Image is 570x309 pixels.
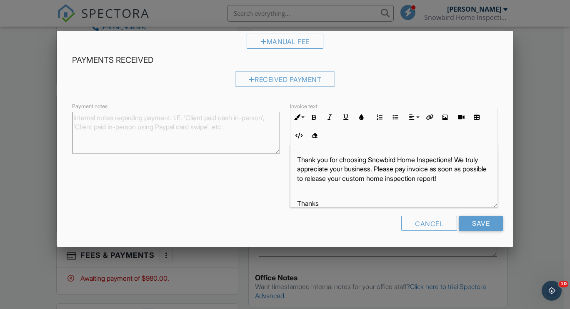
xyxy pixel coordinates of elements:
label: Payment notes [72,103,107,110]
button: Code View [290,128,306,143]
button: Bold (Ctrl+B) [306,109,322,125]
label: Invoice text [290,103,317,110]
p: Thank you for choosing Snowbird Home Inspections! We truly appreciate your business. Please pay i... [297,155,491,183]
button: Unordered List [387,109,403,125]
a: Manual Fee [247,39,323,47]
span: 10 [559,281,568,287]
div: Cancel [401,216,457,231]
button: Insert Video [453,109,469,125]
button: Colors [354,109,370,125]
div: Received Payment [235,72,335,87]
button: Ordered List [372,109,387,125]
button: Insert Image (Ctrl+P) [437,109,453,125]
button: Insert Table [469,109,485,125]
h4: Payments Received [72,55,498,66]
p: Thanks [297,199,491,208]
iframe: Intercom live chat [542,281,562,301]
button: Underline (Ctrl+U) [338,109,354,125]
button: Insert Link (Ctrl+K) [421,109,437,125]
div: Manual Fee [247,34,323,49]
input: Save [459,216,503,231]
a: Received Payment [235,77,335,86]
button: Align [405,109,421,125]
button: Inline Style [290,109,306,125]
button: Italic (Ctrl+I) [322,109,338,125]
button: Clear Formatting [306,128,322,143]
